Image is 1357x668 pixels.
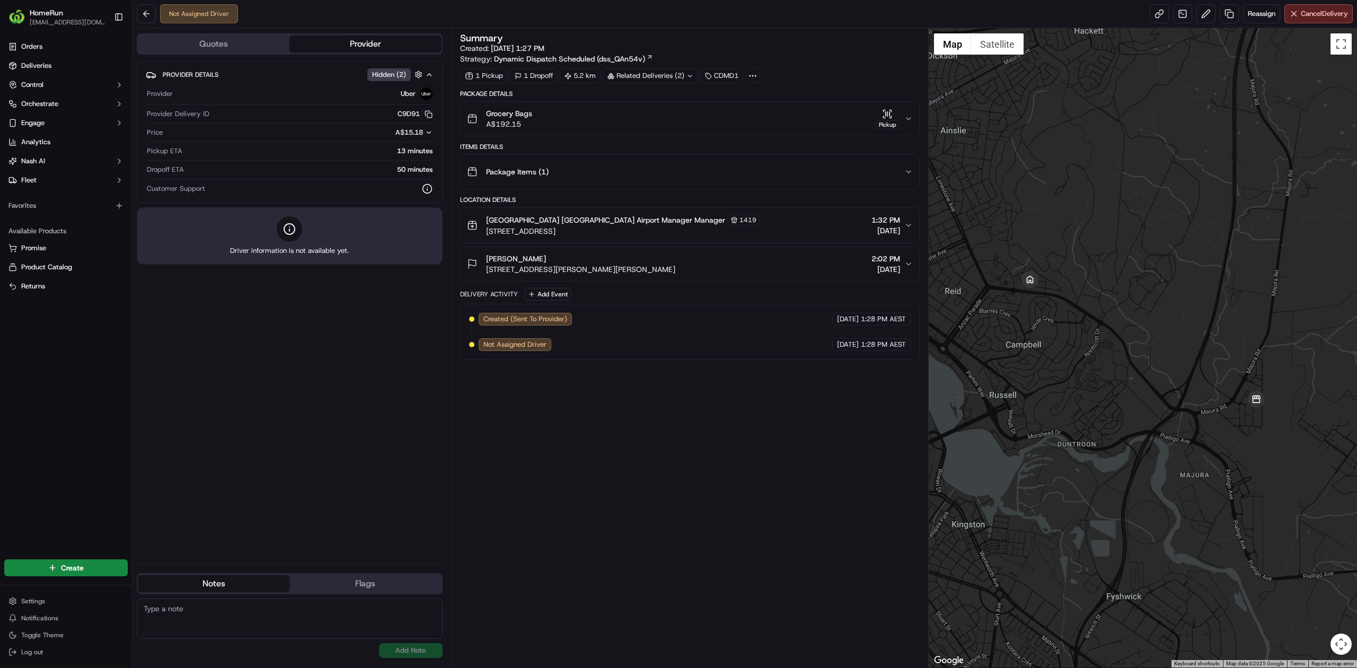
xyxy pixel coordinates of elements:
span: [DATE] [837,340,859,349]
a: Open this area in Google Maps (opens a new window) [931,654,966,667]
span: 1:28 PM AEST [861,314,906,324]
a: Returns [8,282,124,291]
div: 1 Dropoff [510,68,558,83]
span: Provider Delivery ID [147,109,209,119]
button: Toggle Theme [4,628,128,643]
a: Terms (opens in new tab) [1290,661,1305,666]
span: Map data ©2025 Google [1226,661,1284,666]
span: Created: [460,43,544,54]
button: Reassign [1243,4,1280,23]
div: Strategy: [460,54,653,64]
span: 1:28 PM AEST [861,340,906,349]
button: [EMAIL_ADDRESS][DOMAIN_NAME] [30,18,105,27]
img: HomeRun [8,8,25,25]
span: Dropoff ETA [147,165,184,174]
span: [GEOGRAPHIC_DATA] [GEOGRAPHIC_DATA] Airport Manager Manager [486,215,725,225]
span: Analytics [21,137,50,147]
button: Toggle fullscreen view [1330,33,1352,55]
span: Reassign [1248,9,1275,19]
button: Provider [289,36,441,52]
button: Orchestrate [4,95,128,112]
button: [GEOGRAPHIC_DATA] [GEOGRAPHIC_DATA] Airport Manager Manager1419[STREET_ADDRESS]1:32 PM[DATE] [461,208,919,243]
div: Location Details [460,196,920,204]
span: Uber [401,89,416,99]
button: C9D91 [398,109,433,119]
button: Fleet [4,172,128,189]
span: Product Catalog [21,262,72,272]
a: Dynamic Dispatch Scheduled (dss_QAn54v) [494,54,653,64]
span: A$192.15 [486,119,532,129]
span: Returns [21,282,45,291]
button: Pickup [875,109,900,129]
button: Quotes [138,36,289,52]
button: Grocery BagsA$192.15Pickup [461,102,919,136]
button: HomeRunHomeRun[EMAIL_ADDRESS][DOMAIN_NAME] [4,4,110,30]
span: Provider [147,89,173,99]
button: Package Items (1) [461,155,919,189]
div: CDMD1 [700,68,743,83]
span: Nash AI [21,156,45,166]
button: Show street map [934,33,971,55]
span: Orchestrate [21,99,58,109]
span: [STREET_ADDRESS][PERSON_NAME][PERSON_NAME] [486,264,675,275]
button: Show satellite imagery [971,33,1024,55]
span: [DATE] [837,314,859,324]
button: HomeRun [30,7,63,18]
div: 1 Pickup [460,68,508,83]
span: Created (Sent To Provider) [483,314,567,324]
button: A$15.18 [339,128,433,137]
button: Control [4,76,128,93]
button: Nash AI [4,153,128,170]
span: [DATE] [871,225,900,236]
button: Hidden (2) [367,68,425,81]
span: [STREET_ADDRESS] [486,226,760,236]
div: Pickup [875,120,900,129]
button: Product Catalog [4,259,128,276]
button: Log out [4,645,128,660]
span: [DATE] [871,264,900,275]
span: A$15.18 [395,128,423,137]
span: Engage [21,118,45,128]
span: Hidden ( 2 ) [372,70,406,80]
span: [DATE] 1:27 PM [491,43,544,53]
button: Settings [4,594,128,609]
div: Available Products [4,223,128,240]
span: 1419 [739,216,756,224]
div: Related Deliveries (2) [603,68,698,83]
button: Flags [289,575,441,592]
a: Promise [8,243,124,253]
button: Notes [138,575,289,592]
div: Package Details [460,90,920,98]
div: 13 minutes [187,146,433,156]
span: Pickup ETA [147,146,182,156]
a: Product Catalog [8,262,124,272]
button: Add Event [524,288,571,301]
span: Customer Support [147,184,205,194]
div: Items Details [460,143,920,151]
span: Driver information is not available yet. [230,246,349,256]
span: Provider Details [163,71,218,79]
span: Not Assigned Driver [483,340,547,349]
span: Fleet [21,175,37,185]
span: Control [21,80,43,90]
div: Favorites [4,197,128,214]
span: Cancel Delivery [1301,9,1348,19]
span: Orders [21,42,42,51]
span: Create [61,562,84,573]
button: CancelDelivery [1284,4,1353,23]
span: Grocery Bags [486,108,532,119]
div: 50 minutes [188,165,433,174]
div: Delivery Activity [460,290,518,298]
button: Engage [4,115,128,131]
span: Price [147,128,163,137]
a: Orders [4,38,128,55]
span: Settings [21,597,45,605]
button: Provider DetailsHidden (2) [146,66,434,83]
span: Package Items ( 1 ) [486,166,549,177]
img: uber-new-logo.jpeg [420,87,433,100]
a: Analytics [4,134,128,151]
button: Create [4,559,128,576]
button: Promise [4,240,128,257]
